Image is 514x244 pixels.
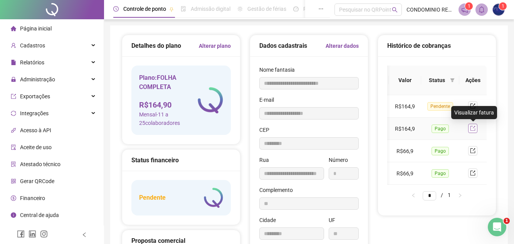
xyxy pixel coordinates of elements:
[411,193,416,198] span: left
[470,170,475,176] span: export
[407,191,420,200] li: Página anterior
[139,73,198,92] h5: Plano: FOLHA COMPLETA
[423,191,451,200] li: 1/1
[451,106,497,119] div: Visualizar fatura
[20,110,49,116] span: Integrações
[247,6,286,12] span: Gestão de férias
[17,230,25,238] span: facebook
[181,6,186,12] span: file-done
[204,188,223,208] img: logo-atual-colorida-simples.ef1a4d5a9bda94f4ab63.png
[20,195,45,201] span: Financeiro
[11,162,16,167] span: solution
[11,60,16,65] span: file
[441,192,443,198] span: /
[40,230,48,238] span: instagram
[259,156,274,164] label: Rua
[454,191,466,200] li: Próxima página
[461,6,468,13] span: notification
[318,6,324,12] span: ellipsis
[470,126,475,131] span: export
[470,148,475,153] span: export
[20,178,54,184] span: Gerar QRCode
[11,195,16,201] span: dollar
[131,155,231,165] div: Status financeiro
[459,66,487,95] th: Ações
[499,2,507,10] sup: Atualize o seu contato no menu Meus Dados
[406,5,454,14] span: CONDOMINIO RESIDENCIAL PRIME
[11,111,16,116] span: sync
[259,216,281,224] label: Cidade
[113,6,119,12] span: clock-circle
[20,212,59,218] span: Central de ajuda
[20,144,52,150] span: Aceite de uso
[259,96,279,104] label: E-mail
[493,4,504,15] img: 35219
[389,66,421,95] th: Valor
[20,93,50,99] span: Exportações
[259,126,274,134] label: CEP
[259,186,298,194] label: Complemento
[139,193,166,202] h5: Pendente
[329,216,340,224] label: UF
[11,77,16,82] span: lock
[20,76,55,82] span: Administração
[470,103,475,109] span: export
[11,94,16,99] span: export
[131,41,181,50] h5: Detalhes do plano
[198,87,223,113] img: logo-atual-colorida-simples.ef1a4d5a9bda94f4ab63.png
[29,230,36,238] span: linkedin
[387,41,487,50] div: Histórico de cobranças
[237,6,243,12] span: sun
[139,110,198,127] span: Mensal - 11 a 25 colaboradores
[458,193,462,198] span: right
[11,212,16,218] span: info-circle
[199,42,231,50] a: Alterar plano
[468,3,470,9] span: 1
[392,7,398,13] span: search
[20,161,60,167] span: Atestado técnico
[427,102,453,111] span: Pendente
[389,140,421,162] td: R$66,9
[139,99,198,110] h4: R$ 164,90
[432,125,449,133] span: Pago
[389,162,421,185] td: R$66,9
[389,118,421,140] td: R$164,9
[389,95,421,118] td: R$164,9
[502,3,504,9] span: 1
[259,41,307,50] h5: Dados cadastrais
[11,43,16,48] span: user-add
[20,59,44,66] span: Relatórios
[169,7,174,12] span: pushpin
[11,128,16,133] span: api
[488,218,506,236] iframe: Intercom live chat
[11,145,16,150] span: audit
[123,6,166,12] span: Controle de ponto
[259,66,300,74] label: Nome fantasia
[450,78,455,82] span: filter
[11,26,16,31] span: home
[454,191,466,200] button: right
[303,6,333,12] span: Painel do DP
[448,74,456,86] span: filter
[11,178,16,184] span: qrcode
[329,156,353,164] label: Número
[326,42,359,50] a: Alterar dados
[20,25,52,32] span: Página inicial
[20,127,51,133] span: Acesso à API
[293,6,299,12] span: dashboard
[504,218,510,224] span: 1
[465,2,473,10] sup: 1
[478,6,485,13] span: bell
[407,191,420,200] button: left
[82,232,87,237] span: left
[20,42,45,49] span: Cadastros
[427,76,447,84] span: Status
[432,169,449,178] span: Pago
[432,147,449,155] span: Pago
[191,6,230,12] span: Admissão digital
